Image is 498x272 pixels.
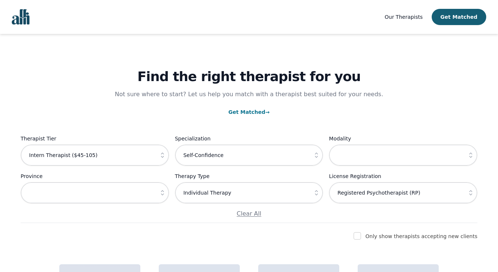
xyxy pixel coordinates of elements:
label: Therapy Type [175,172,323,181]
a: Our Therapists [385,13,422,21]
label: Specialization [175,134,323,143]
span: → [265,109,270,115]
p: Not sure where to start? Let us help you match with a therapist best suited for your needs. [108,90,390,99]
img: alli logo [12,9,29,25]
a: Get Matched [228,109,270,115]
label: Modality [329,134,477,143]
label: Only show therapists accepting new clients [365,233,477,239]
h1: Find the right therapist for you [21,69,477,84]
label: License Registration [329,172,477,181]
button: Get Matched [432,9,486,25]
span: Our Therapists [385,14,422,20]
label: Province [21,172,169,181]
label: Therapist Tier [21,134,169,143]
p: Clear All [21,209,477,218]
